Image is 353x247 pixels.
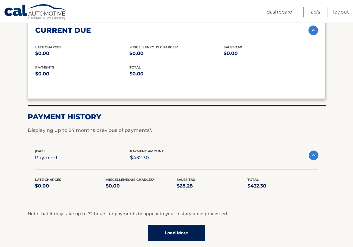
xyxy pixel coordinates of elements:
a: Logout [333,7,349,17]
h2: current due [35,26,91,35]
p: $0.00 [35,49,129,58]
h2: Payment History [28,112,326,121]
p: Displaying up to 24 months previous of payments*. [28,127,326,134]
p: $0.00 [106,182,177,190]
p: $432.30 [247,182,318,190]
p: Note that it may take up to 72 hours for payments to appear in your history once processed. [28,210,326,218]
p: $0.00 [35,70,129,78]
p: $432.30 [130,154,164,162]
p: $0.00 [129,70,224,78]
span: Late Charges [35,45,61,49]
span: Sales Tax [177,178,195,182]
a: Dashboard [267,7,293,17]
span: payment amount [130,149,164,153]
p: $0.00 [224,49,318,58]
span: payments [35,65,54,69]
span: Total [247,178,259,182]
span: total [129,65,141,69]
span: Sales Tax [224,45,242,49]
span: Miscelleneous Charges* [129,45,178,49]
a: Load More [148,225,205,241]
img: accordion-active.svg [309,151,318,160]
p: $0.00 [129,49,224,58]
p: payment [35,154,58,162]
span: Miscelleneous Charges* [106,178,154,182]
p: $28.28 [177,182,248,190]
p: $0.00 [35,182,106,190]
a: FAQ's [309,7,320,17]
span: [DATE] [35,149,47,153]
a: Cal Automotive [4,4,67,21]
img: accordion-active.svg [308,26,318,35]
span: Late Charges [35,178,61,182]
